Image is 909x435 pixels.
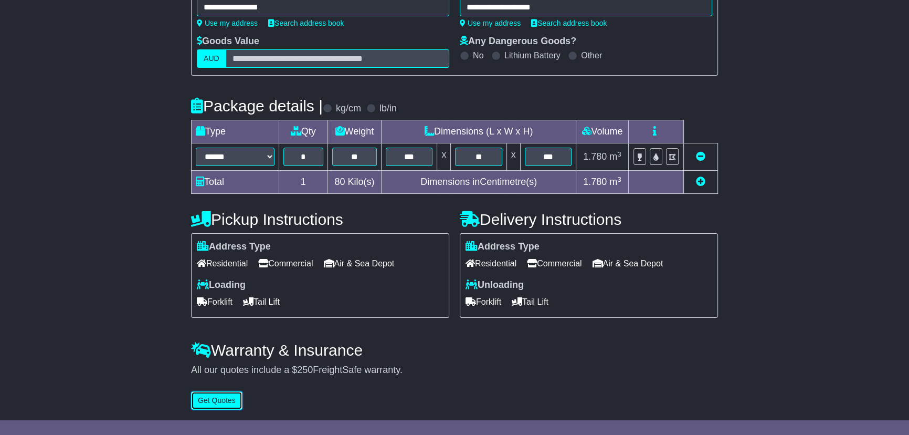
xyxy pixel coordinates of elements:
[191,97,323,115] h4: Package details |
[243,294,280,310] span: Tail Lift
[334,177,345,187] span: 80
[197,241,271,253] label: Address Type
[504,50,561,60] label: Lithium Battery
[327,120,382,143] td: Weight
[192,120,279,143] td: Type
[512,294,548,310] span: Tail Lift
[336,103,361,115] label: kg/cm
[473,50,483,60] label: No
[583,177,607,187] span: 1.780
[581,50,602,60] label: Other
[191,365,718,376] div: All our quotes include a $ FreightSafe warranty.
[696,177,705,187] a: Add new item
[593,255,663,272] span: Air & Sea Depot
[466,279,524,291] label: Unloading
[327,171,382,194] td: Kilo(s)
[191,341,718,359] h4: Warranty & Insurance
[460,19,521,27] a: Use my address
[460,211,718,228] h4: Delivery Instructions
[258,255,313,272] span: Commercial
[437,143,451,171] td: x
[466,241,540,253] label: Address Type
[466,255,516,272] span: Residential
[696,151,705,162] a: Remove this item
[506,143,520,171] td: x
[460,36,576,47] label: Any Dangerous Goods?
[197,49,226,68] label: AUD
[583,151,607,162] span: 1.780
[279,120,328,143] td: Qty
[279,171,328,194] td: 1
[197,36,259,47] label: Goods Value
[268,19,344,27] a: Search address book
[197,255,248,272] span: Residential
[382,171,576,194] td: Dimensions in Centimetre(s)
[466,294,501,310] span: Forklift
[531,19,607,27] a: Search address book
[297,365,313,375] span: 250
[617,175,621,183] sup: 3
[576,120,628,143] td: Volume
[197,294,232,310] span: Forklift
[609,151,621,162] span: m
[197,279,246,291] label: Loading
[617,150,621,158] sup: 3
[191,391,242,410] button: Get Quotes
[379,103,397,115] label: lb/in
[382,120,576,143] td: Dimensions (L x W x H)
[609,177,621,187] span: m
[197,19,258,27] a: Use my address
[191,211,449,228] h4: Pickup Instructions
[192,171,279,194] td: Total
[324,255,395,272] span: Air & Sea Depot
[527,255,582,272] span: Commercial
